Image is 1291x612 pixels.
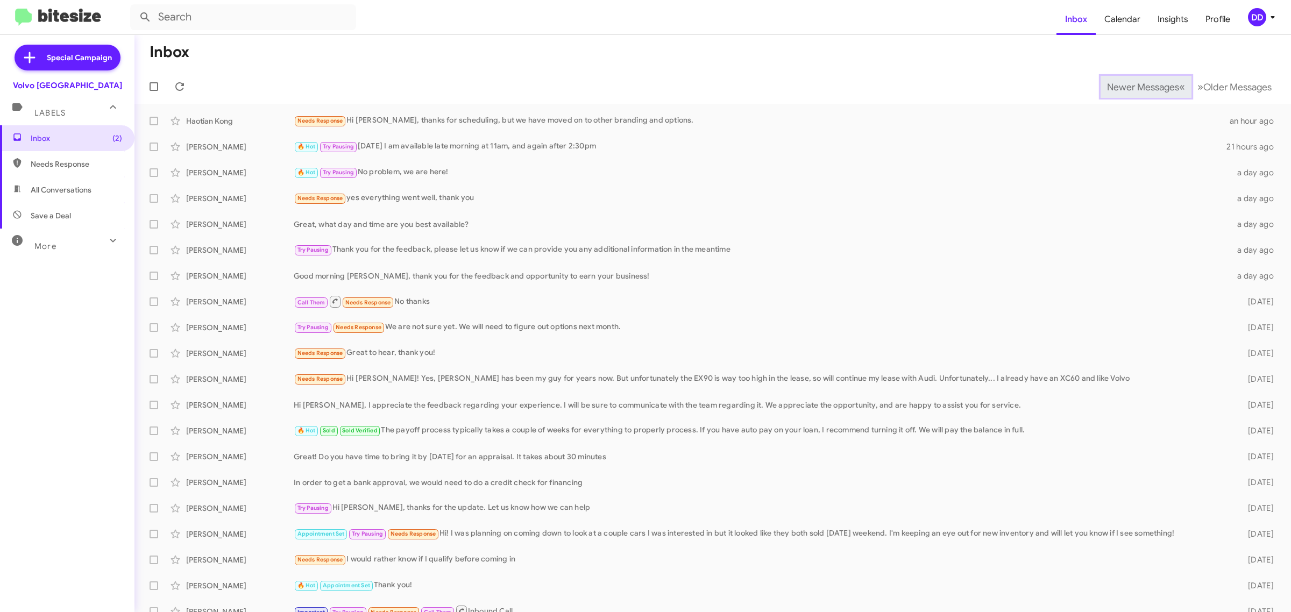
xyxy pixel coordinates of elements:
[186,271,294,281] div: [PERSON_NAME]
[1149,4,1197,35] a: Insights
[186,374,294,385] div: [PERSON_NAME]
[294,579,1228,592] div: Thank you!
[1228,451,1282,462] div: [DATE]
[297,169,316,176] span: 🔥 Hot
[297,582,316,589] span: 🔥 Hot
[294,528,1228,540] div: Hi! I was planning on coming down to look at a couple cars I was interested in but it looked like...
[294,166,1228,179] div: No problem, we are here!
[1228,322,1282,333] div: [DATE]
[294,321,1228,333] div: We are not sure yet. We will need to figure out options next month.
[186,322,294,333] div: [PERSON_NAME]
[297,117,343,124] span: Needs Response
[31,184,91,195] span: All Conversations
[294,192,1228,204] div: yes everything went well, thank you
[186,219,294,230] div: [PERSON_NAME]
[47,52,112,63] span: Special Campaign
[294,295,1228,308] div: No thanks
[1228,400,1282,410] div: [DATE]
[294,271,1228,281] div: Good morning [PERSON_NAME], thank you for the feedback and opportunity to earn your business!
[1179,80,1185,94] span: «
[297,427,316,434] span: 🔥 Hot
[1191,76,1278,98] button: Next
[391,530,436,537] span: Needs Response
[186,400,294,410] div: [PERSON_NAME]
[34,241,56,251] span: More
[1228,167,1282,178] div: a day ago
[186,477,294,488] div: [PERSON_NAME]
[1197,4,1239,35] a: Profile
[323,169,354,176] span: Try Pausing
[294,553,1228,566] div: I would rather know if I qualify before coming in
[186,193,294,204] div: [PERSON_NAME]
[336,324,381,331] span: Needs Response
[31,133,122,144] span: Inbox
[1096,4,1149,35] a: Calendar
[186,245,294,255] div: [PERSON_NAME]
[1228,374,1282,385] div: [DATE]
[1228,116,1282,126] div: an hour ago
[186,141,294,152] div: [PERSON_NAME]
[352,530,383,537] span: Try Pausing
[1228,554,1282,565] div: [DATE]
[186,425,294,436] div: [PERSON_NAME]
[297,246,329,253] span: Try Pausing
[13,80,122,91] div: Volvo [GEOGRAPHIC_DATA]
[342,427,378,434] span: Sold Verified
[186,529,294,539] div: [PERSON_NAME]
[297,504,329,511] span: Try Pausing
[130,4,356,30] input: Search
[297,530,345,537] span: Appointment Set
[1228,348,1282,359] div: [DATE]
[297,299,325,306] span: Call Them
[1228,271,1282,281] div: a day ago
[294,140,1226,153] div: [DATE] I am available late morning at 11am, and again after 2:30pm
[186,296,294,307] div: [PERSON_NAME]
[294,502,1228,514] div: Hi [PERSON_NAME], thanks for the update. Let us know how we can help
[1228,219,1282,230] div: a day ago
[186,348,294,359] div: [PERSON_NAME]
[294,424,1228,437] div: The payoff process typically takes a couple of weeks for everything to properly process. If you h...
[1101,76,1191,98] button: Previous
[297,350,343,357] span: Needs Response
[294,373,1228,385] div: Hi [PERSON_NAME]! Yes, [PERSON_NAME] has been my guy for years now. But unfortunately the EX90 is...
[186,503,294,514] div: [PERSON_NAME]
[1248,8,1266,26] div: DD
[34,108,66,118] span: Labels
[1056,4,1096,35] a: Inbox
[297,324,329,331] span: Try Pausing
[297,143,316,150] span: 🔥 Hot
[1228,529,1282,539] div: [DATE]
[1228,193,1282,204] div: a day ago
[1228,503,1282,514] div: [DATE]
[1228,477,1282,488] div: [DATE]
[1228,296,1282,307] div: [DATE]
[294,347,1228,359] div: Great to hear, thank you!
[1228,425,1282,436] div: [DATE]
[323,143,354,150] span: Try Pausing
[186,167,294,178] div: [PERSON_NAME]
[1203,81,1272,93] span: Older Messages
[297,195,343,202] span: Needs Response
[112,133,122,144] span: (2)
[1239,8,1279,26] button: DD
[31,159,122,169] span: Needs Response
[294,244,1228,256] div: Thank you for the feedback, please let us know if we can provide you any additional information i...
[186,580,294,591] div: [PERSON_NAME]
[186,554,294,565] div: [PERSON_NAME]
[294,400,1228,410] div: Hi [PERSON_NAME], I appreciate the feedback regarding your experience. I will be sure to communic...
[1101,76,1278,98] nav: Page navigation example
[323,582,370,589] span: Appointment Set
[186,116,294,126] div: Haotian Kong
[150,44,189,61] h1: Inbox
[1197,80,1203,94] span: »
[1107,81,1179,93] span: Newer Messages
[294,115,1228,127] div: Hi [PERSON_NAME], thanks for scheduling, but we have moved on to other branding and options.
[15,45,120,70] a: Special Campaign
[297,556,343,563] span: Needs Response
[186,451,294,462] div: [PERSON_NAME]
[345,299,391,306] span: Needs Response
